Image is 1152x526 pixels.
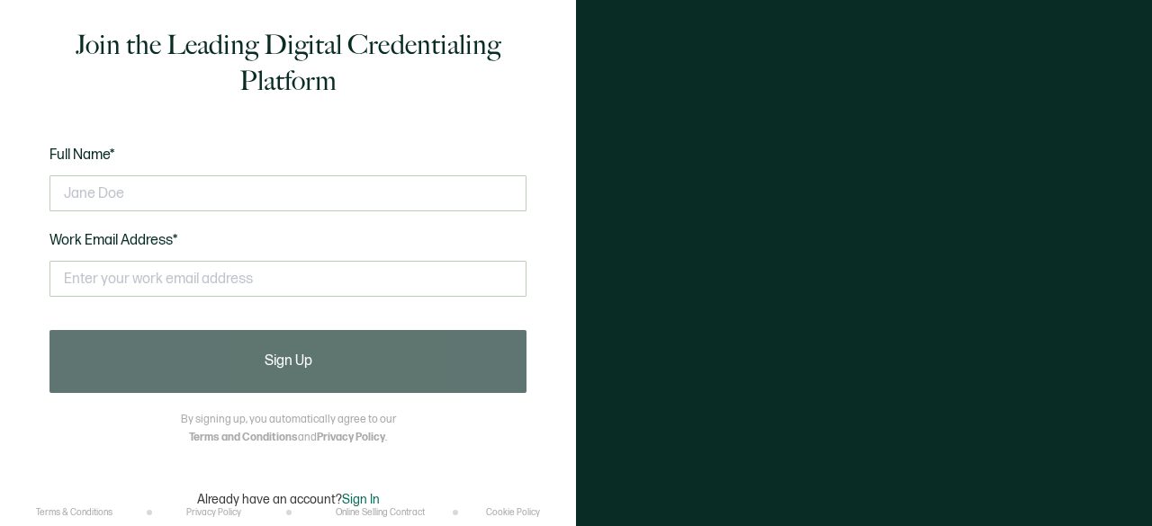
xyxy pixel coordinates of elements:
input: Jane Doe [49,175,526,211]
a: Cookie Policy [486,507,540,518]
span: Sign Up [265,354,312,369]
span: Sign In [342,492,380,507]
a: Privacy Policy [186,507,241,518]
span: Work Email Address* [49,232,178,249]
a: Privacy Policy [317,431,385,444]
a: Terms and Conditions [189,431,298,444]
a: Terms & Conditions [36,507,112,518]
input: Enter your work email address [49,261,526,297]
a: Online Selling Contract [336,507,425,518]
p: Already have an account? [197,492,380,507]
span: Full Name* [49,147,115,164]
h1: Join the Leading Digital Credentialing Platform [49,27,526,99]
p: By signing up, you automatically agree to our and . [181,411,396,447]
button: Sign Up [49,330,526,393]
